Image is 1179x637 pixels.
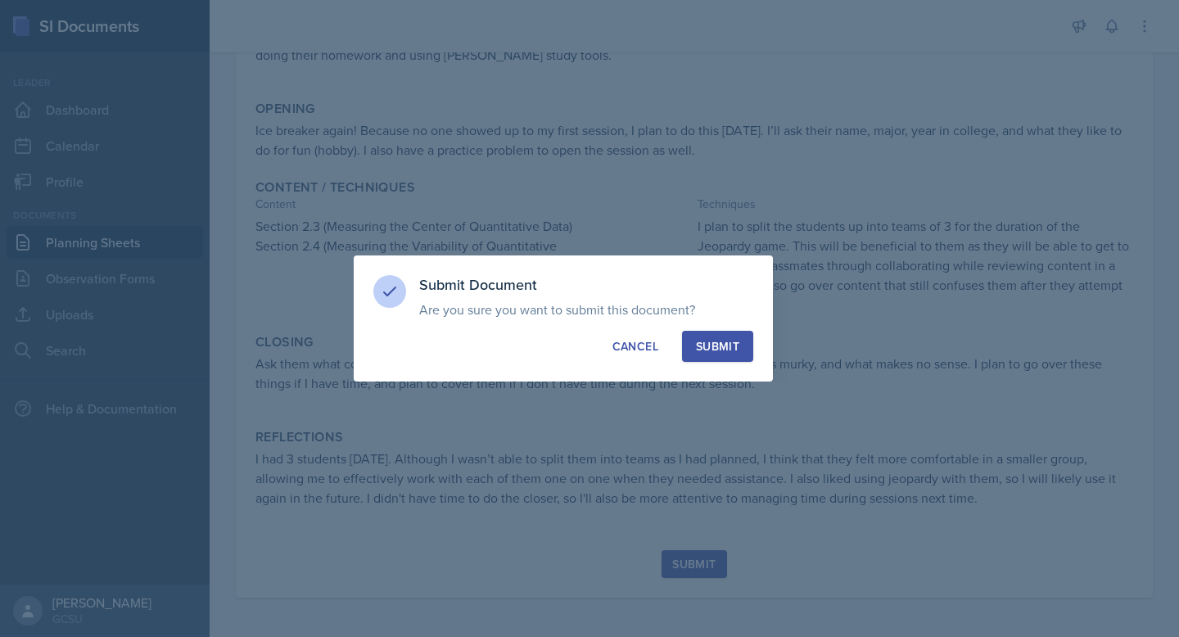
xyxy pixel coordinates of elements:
button: Cancel [599,331,672,362]
button: Submit [682,331,753,362]
p: Are you sure you want to submit this document? [419,301,753,318]
h3: Submit Document [419,275,753,295]
div: Cancel [612,338,658,355]
div: Submit [696,338,739,355]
